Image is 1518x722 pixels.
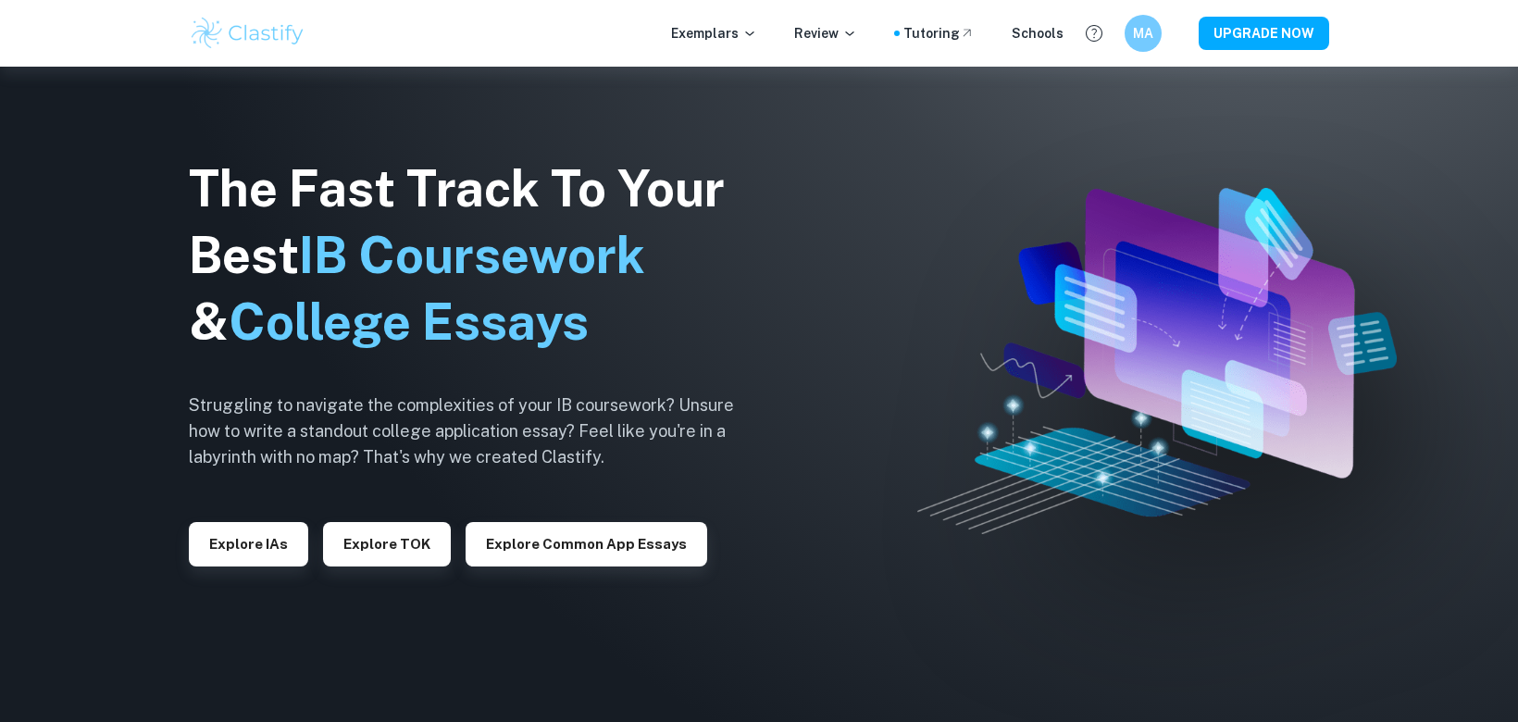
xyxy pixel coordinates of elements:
button: Help and Feedback [1078,18,1110,49]
a: Explore TOK [323,534,451,552]
h1: The Fast Track To Your Best & [189,156,763,355]
span: IB Coursework [299,226,645,284]
button: Explore Common App essays [466,522,707,566]
button: Explore TOK [323,522,451,566]
button: MA [1125,15,1162,52]
p: Review [794,23,857,44]
button: Explore IAs [189,522,308,566]
img: Clastify logo [189,15,306,52]
p: Exemplars [671,23,757,44]
button: UPGRADE NOW [1199,17,1329,50]
a: Schools [1012,23,1064,44]
h6: MA [1133,23,1154,44]
a: Explore Common App essays [466,534,707,552]
a: Explore IAs [189,534,308,552]
img: Clastify hero [917,188,1397,534]
span: College Essays [229,293,589,351]
a: Tutoring [903,23,975,44]
h6: Struggling to navigate the complexities of your IB coursework? Unsure how to write a standout col... [189,392,763,470]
